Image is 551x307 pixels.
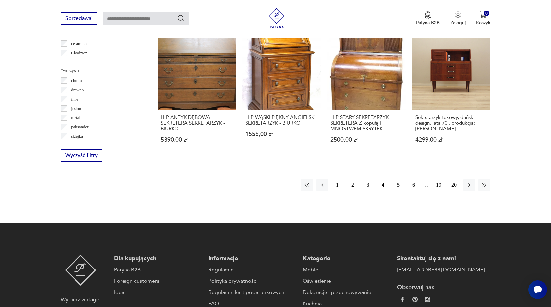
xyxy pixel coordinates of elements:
p: inne [71,96,78,103]
img: c2fd9cf7f39615d9d6839a72ae8e59e5.webp [425,297,430,302]
a: Polityka prywatności [208,277,296,285]
p: Zaloguj [450,20,466,26]
h3: H-P WĄSKI PIĘKNY ANGIELSKI SEKRETARZYK - BIURKO [245,115,318,126]
p: Patyna B2B [416,20,440,26]
a: Oświetlenie [303,277,390,285]
img: Ikona medalu [425,11,431,19]
p: 4299,00 zł [415,137,487,143]
button: 20 [448,179,460,191]
button: 3 [362,179,374,191]
p: Dla kupujących [114,255,202,263]
a: Patyna B2B [114,266,202,274]
button: Szukaj [177,14,185,22]
a: Foreign customers [114,277,202,285]
button: 0Koszyk [476,11,490,26]
p: Ćmielów [71,59,87,66]
button: 5 [392,179,404,191]
button: Wyczyść filtry [61,149,102,162]
a: H-P STARY SEKRETARZYK SEKRETERA Z kopułą I MNÓSTWEM SKRYTEKH-P STARY SEKRETARZYK SEKRETERA Z kopu... [327,31,406,156]
p: 2500,00 zł [330,137,403,143]
img: Patyna - sklep z meblami i dekoracjami vintage [65,255,96,286]
img: Ikonka użytkownika [455,11,461,18]
a: Regulamin [208,266,296,274]
p: metal [71,114,80,121]
h3: Sekretarzyk tekowy, duński design, lata 70., produkcja: [PERSON_NAME] [415,115,487,132]
p: drewno [71,86,84,94]
h3: H-P STARY SEKRETARZYK SEKRETERA Z kopułą I MNÓSTWEM SKRYTEK [330,115,403,132]
p: Chodzież [71,49,87,57]
a: H-P ANTYK DĘBOWA SEKRETERA SEKRETARZYK - BIURKOH-P ANTYK DĘBOWA SEKRETERA SEKRETARZYK - BIURKO539... [158,31,236,156]
button: Sprzedawaj [61,12,97,25]
p: szkło [71,142,80,149]
p: Kategorie [303,255,390,263]
button: 6 [408,179,420,191]
p: Obserwuj nas [397,284,485,292]
a: Ikona medaluPatyna B2B [416,11,440,26]
a: [EMAIL_ADDRESS][DOMAIN_NAME] [397,266,485,274]
p: palisander [71,123,88,131]
p: Informacje [208,255,296,263]
p: 1555,00 zł [245,131,318,137]
p: Wybierz vintage! [61,296,101,304]
div: 0 [484,11,489,16]
a: Idea [114,288,202,296]
button: Zaloguj [450,11,466,26]
img: da9060093f698e4c3cedc1453eec5031.webp [400,297,405,302]
iframe: Smartsupp widget button [528,280,547,299]
img: 37d27d81a828e637adc9f9cb2e3d3a8a.webp [412,297,418,302]
button: 1 [331,179,343,191]
button: 4 [377,179,389,191]
p: chrom [71,77,82,84]
p: 5390,00 zł [161,137,233,143]
a: Sprzedawaj [61,17,97,21]
p: Skontaktuj się z nami [397,255,485,263]
h3: H-P ANTYK DĘBOWA SEKRETERA SEKRETARZYK - BIURKO [161,115,233,132]
p: Koszyk [476,20,490,26]
a: H-P WĄSKI PIĘKNY ANGIELSKI SEKRETARZYK - BIURKOH-P WĄSKI PIĘKNY ANGIELSKI SEKRETARZYK - BIURKO155... [242,31,321,156]
img: Patyna - sklep z meblami i dekoracjami vintage [267,8,287,28]
img: Ikona koszyka [480,11,486,18]
p: jesion [71,105,81,112]
a: Dekoracje i przechowywanie [303,288,390,296]
a: Sekretarzyk tekowy, duński design, lata 70., produkcja: DaniaSekretarzyk tekowy, duński design, l... [412,31,490,156]
button: 19 [433,179,445,191]
a: Meble [303,266,390,274]
p: Tworzywo [61,67,142,74]
button: 2 [347,179,359,191]
button: Patyna B2B [416,11,440,26]
p: sklejka [71,133,83,140]
a: Regulamin kart podarunkowych [208,288,296,296]
p: ceramika [71,40,87,47]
